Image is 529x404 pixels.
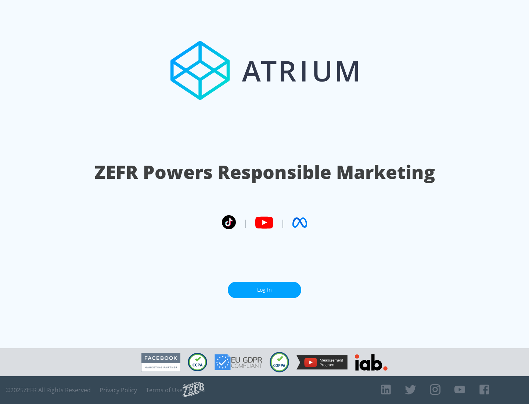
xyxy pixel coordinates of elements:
img: CCPA Compliant [188,353,207,371]
img: Facebook Marketing Partner [141,353,180,372]
img: GDPR Compliant [215,354,262,370]
img: YouTube Measurement Program [296,355,348,369]
span: | [243,217,248,228]
span: | [281,217,285,228]
a: Privacy Policy [100,386,137,394]
img: COPPA Compliant [270,352,289,372]
span: © 2025 ZEFR All Rights Reserved [6,386,91,394]
img: IAB [355,354,388,371]
a: Log In [228,282,301,298]
h1: ZEFR Powers Responsible Marketing [94,159,435,185]
a: Terms of Use [146,386,183,394]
